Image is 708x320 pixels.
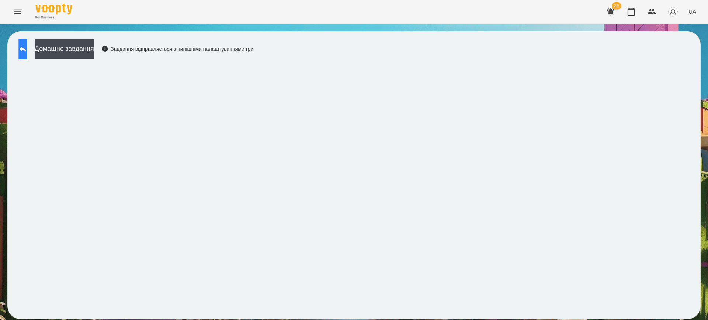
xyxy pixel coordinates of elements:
img: Voopty Logo [35,4,72,14]
button: UA [686,5,699,18]
button: Menu [9,3,27,21]
img: avatar_s.png [668,7,678,17]
button: Домашнє завдання [35,39,94,59]
span: 25 [612,2,621,10]
div: Завдання відправляється з нинішніми налаштуваннями гри [101,45,254,53]
span: For Business [35,15,72,20]
span: UA [688,8,696,15]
